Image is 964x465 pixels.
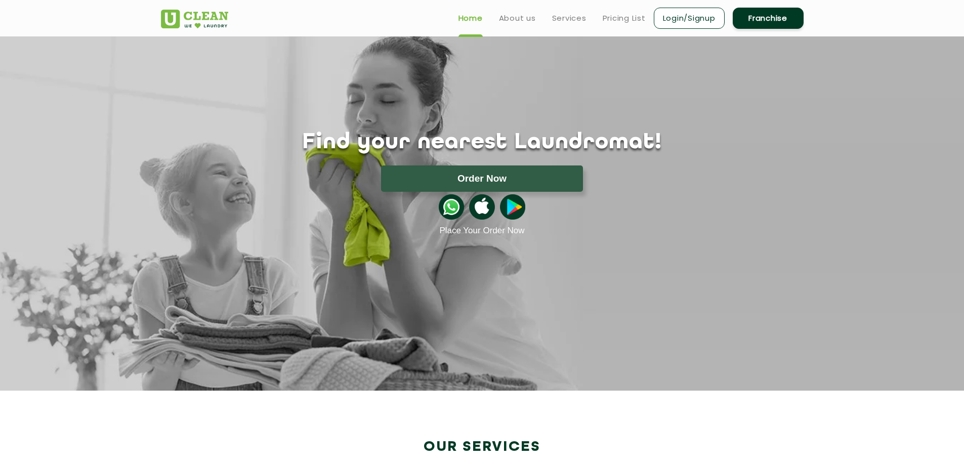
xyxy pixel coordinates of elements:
a: Franchise [733,8,804,29]
img: apple-icon.png [469,194,494,220]
h1: Find your nearest Laundromat! [153,130,811,155]
a: Services [552,12,586,24]
a: Home [458,12,483,24]
a: Place Your Order Now [439,226,524,236]
img: whatsappicon.png [439,194,464,220]
h2: Our Services [161,439,804,455]
a: Pricing List [603,12,646,24]
a: About us [499,12,536,24]
img: UClean Laundry and Dry Cleaning [161,10,228,28]
img: playstoreicon.png [500,194,525,220]
button: Order Now [381,165,583,192]
a: Login/Signup [654,8,725,29]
